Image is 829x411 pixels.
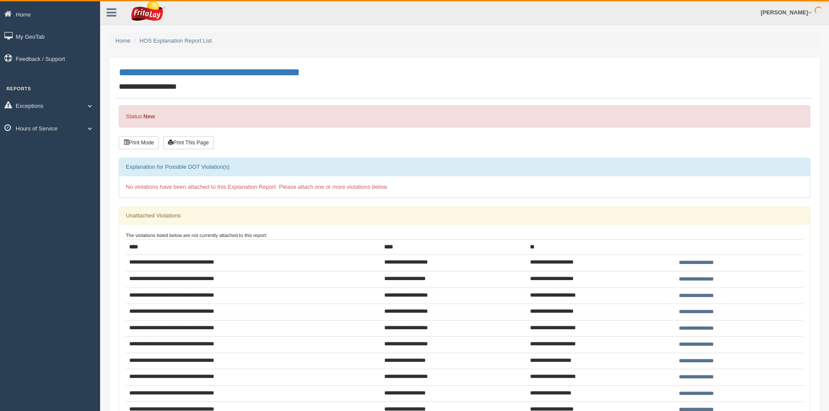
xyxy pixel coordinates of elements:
a: Home [115,37,131,44]
button: Print Mode [119,136,159,149]
strong: New [143,113,155,120]
div: Status: [119,105,810,127]
div: Explanation for Possible DOT Violation(s) [119,158,810,176]
small: The violations listed below are not currently attached to this report: [126,233,267,238]
button: Print This Page [163,136,214,149]
div: Unattached Violations [119,207,810,224]
span: No violations have been attached to this Explanation Report. Please attach one or more violations... [126,184,388,190]
a: HOS Explanation Report List [140,37,212,44]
